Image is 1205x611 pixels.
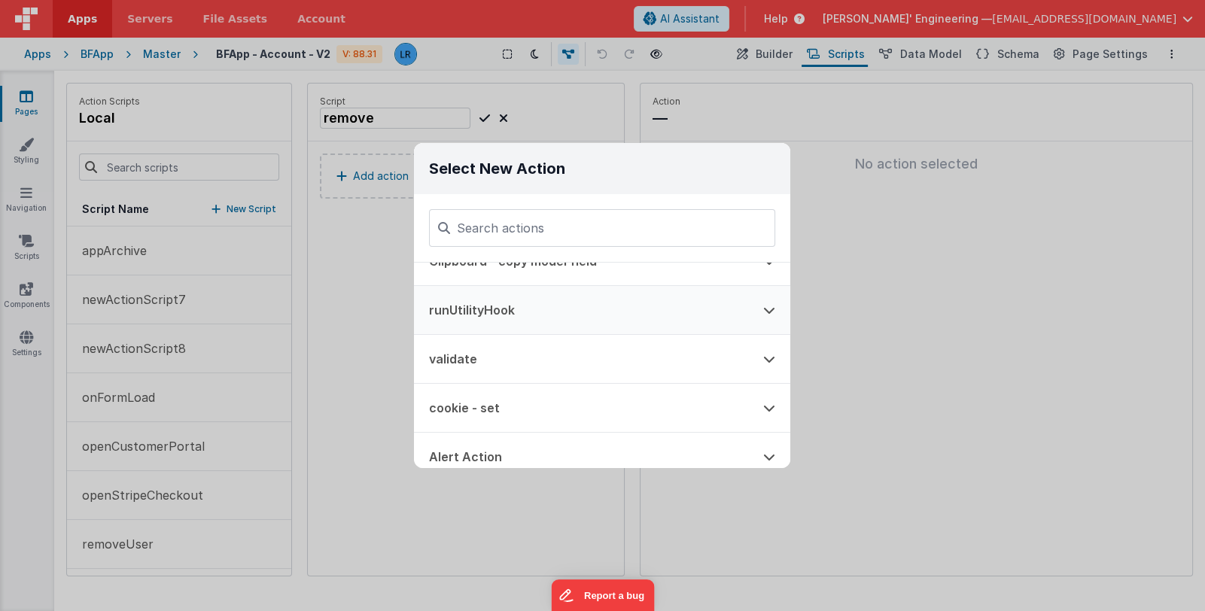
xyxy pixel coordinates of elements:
[414,143,790,194] h3: Select New Action
[551,579,654,611] iframe: Marker.io feedback button
[414,286,748,334] button: runUtilityHook
[414,384,748,432] button: cookie - set
[414,433,748,481] button: Alert Action
[414,335,748,383] button: validate
[429,209,775,247] input: Search actions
